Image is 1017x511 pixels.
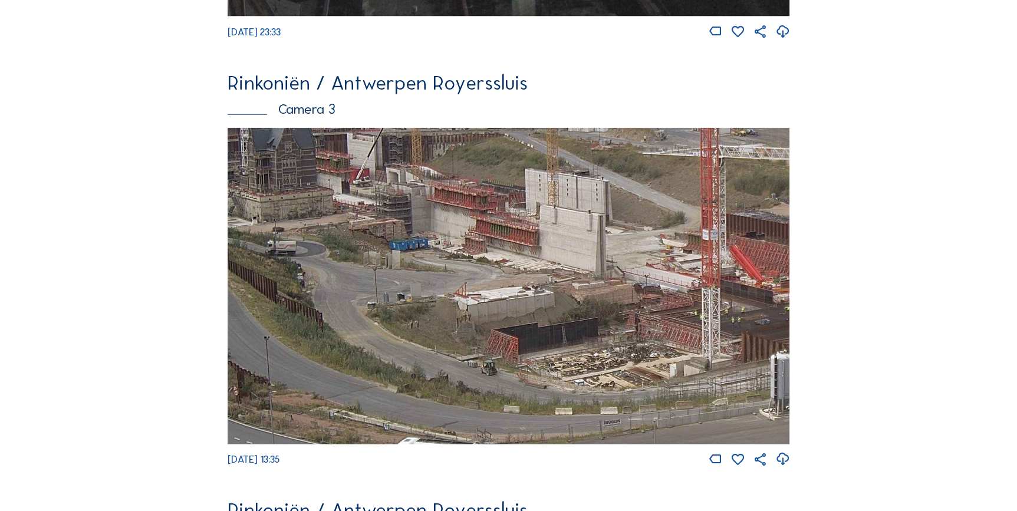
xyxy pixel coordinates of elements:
[228,453,279,465] span: [DATE] 13:35
[228,26,281,38] span: [DATE] 23:33
[228,73,790,93] div: Rinkoniën / Antwerpen Royerssluis
[228,103,790,117] div: Camera 3
[228,128,790,444] img: Image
